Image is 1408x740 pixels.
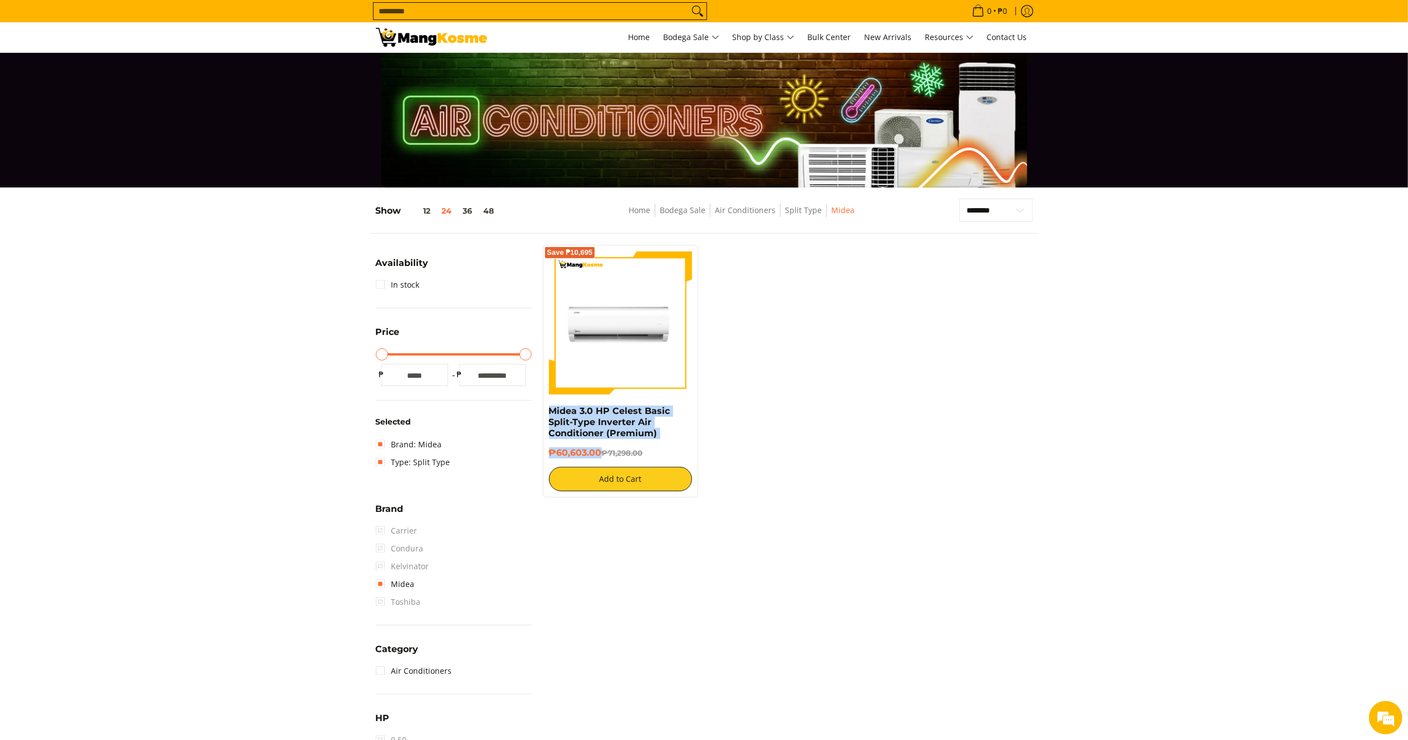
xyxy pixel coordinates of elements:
[376,662,452,680] a: Air Conditioners
[376,505,404,514] span: Brand
[986,7,994,15] span: 0
[478,206,500,215] button: 48
[808,32,851,42] span: Bulk Center
[920,22,979,52] a: Resources
[629,205,650,215] a: Home
[376,645,419,662] summary: Open
[376,558,429,575] span: Kelvinator
[376,714,390,723] span: HP
[547,249,593,256] span: Save ₱10,695
[549,406,670,438] a: Midea 3.0 HP Celest Basic Split-Type Inverter Air Conditioner (Premium)
[376,276,420,294] a: In stock
[376,259,429,276] summary: Open
[376,505,404,522] summary: Open
[715,205,776,215] a: Air Conditioners
[558,204,925,229] nav: Breadcrumbs
[376,593,421,611] span: Toshiba
[987,32,1027,42] span: Contact Us
[802,22,857,52] a: Bulk Center
[436,206,458,215] button: 24
[689,3,707,19] button: Search
[658,22,725,52] a: Bodega Sale
[376,369,387,380] span: ₱
[664,31,719,45] span: Bodega Sale
[376,540,424,558] span: Condura
[376,714,390,731] summary: Open
[997,7,1009,15] span: ₱0
[376,328,400,345] summary: Open
[831,204,855,218] span: Midea
[623,22,656,52] a: Home
[602,448,643,457] del: ₱71,298.00
[727,22,800,52] a: Shop by Class
[58,62,187,77] div: Chat with us now
[454,369,465,380] span: ₱
[376,575,415,593] a: Midea
[376,417,532,427] h6: Selected
[865,32,912,42] span: New Arrivals
[549,251,693,394] img: Midea 3.0 HP Celest Basic Split-Type Inverter Air Conditioner (Premium)
[549,467,693,491] button: Add to Cart
[401,206,436,215] button: 12
[629,32,650,42] span: Home
[925,31,974,45] span: Resources
[859,22,918,52] a: New Arrivals
[376,522,418,540] span: Carrier
[498,22,1033,52] nav: Main Menu
[376,328,400,337] span: Price
[660,205,705,215] a: Bodega Sale
[376,645,419,654] span: Category
[458,206,478,215] button: 36
[376,205,500,216] h5: Show
[183,6,209,32] div: Minimize live chat window
[376,259,429,268] span: Availability
[65,140,154,253] span: We're online!
[376,28,487,47] img: Bodega Sale Aircon l Mang Kosme: Home Appliances Warehouse Sale Split Type
[733,31,794,45] span: Shop by Class
[982,22,1033,52] a: Contact Us
[376,436,442,453] a: Brand: Midea
[376,453,450,471] a: Type: Split Type
[969,5,1011,17] span: •
[549,447,693,458] h6: ₱60,603.00
[6,304,212,343] textarea: Type your message and hit 'Enter'
[785,205,822,215] a: Split Type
